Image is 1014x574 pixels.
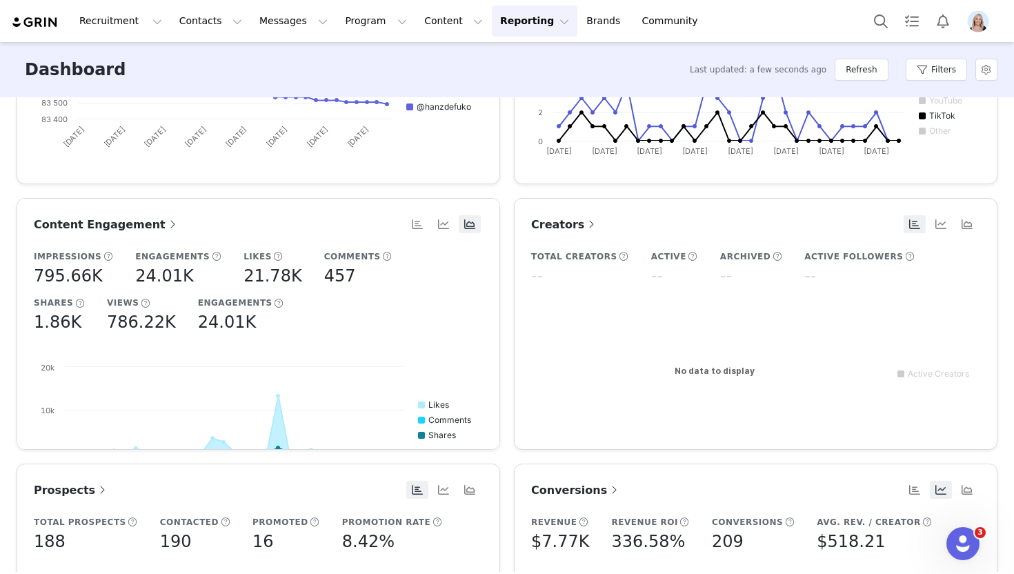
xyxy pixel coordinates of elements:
[531,516,577,528] h5: Revenue
[34,529,66,554] h5: 188
[34,216,179,233] a: Content Engagement
[897,6,927,37] a: Tasks
[143,124,168,149] text: [DATE]
[611,516,678,528] h5: Revenue ROI
[34,297,73,309] h5: Shares
[720,250,771,263] h5: Archived
[804,250,903,263] h5: Active Followers
[34,482,109,499] a: Prospects
[538,108,543,117] text: 2
[492,6,577,37] button: Reporting
[342,529,395,554] h5: 8.42%
[835,59,888,81] button: Refresh
[819,146,844,156] text: [DATE]
[712,516,783,528] h5: Conversions
[929,110,955,121] text: TikTok
[682,146,708,156] text: [DATE]
[720,264,732,288] h5: --
[337,6,415,37] button: Program
[728,146,753,156] text: [DATE]
[428,415,471,425] text: Comments
[107,310,176,335] h5: 786.22K
[160,516,219,528] h5: Contacted
[634,6,713,37] a: Community
[416,6,491,37] button: Content
[864,146,889,156] text: [DATE]
[223,124,248,149] text: [DATE]
[252,516,308,528] h5: Promoted
[34,218,179,231] span: Content Engagement
[183,124,208,149] text: [DATE]
[346,124,370,149] text: [DATE]
[592,146,617,156] text: [DATE]
[929,95,962,106] text: YouTube
[531,482,621,499] a: Conversions
[531,250,617,263] h5: Total Creators
[975,527,986,538] span: 3
[804,264,816,288] h5: --
[61,124,86,149] text: [DATE]
[324,250,381,263] h5: Comments
[305,124,330,149] text: [DATE]
[107,297,139,309] h5: Views
[198,297,272,309] h5: Engagements
[929,126,951,136] text: Other
[967,10,989,32] img: f80c52dd-2235-41a6-9d2f-4759e133f372.png
[41,115,68,124] text: 83 400
[198,310,256,335] h5: 24.01K
[611,529,685,554] h5: 336.58%
[928,6,958,37] button: Notifications
[428,399,449,410] text: Likes
[531,484,621,497] span: Conversions
[531,529,589,554] h5: $7.77K
[34,310,81,335] h5: 1.86K
[651,264,663,288] h5: --
[34,264,103,288] h5: 795.66K
[71,6,170,37] button: Recruitment
[41,98,68,108] text: 83 500
[906,59,967,81] button: Filters
[135,264,193,288] h5: 24.01K
[34,516,126,528] h5: Total Prospects
[324,264,356,288] h5: 457
[675,366,755,376] text: No data to display
[41,406,54,415] text: 10k
[773,146,799,156] text: [DATE]
[908,368,969,379] text: Active Creators
[690,63,826,76] span: Last updated: a few seconds ago
[11,16,59,29] img: grin logo
[946,527,980,560] iframe: Intercom live chat
[817,529,885,554] h5: $518.21
[417,101,471,112] text: @hanzdefuko
[25,57,126,82] h3: Dashboard
[34,484,109,497] span: Prospects
[651,250,686,263] h5: Active
[866,6,896,37] button: Search
[135,250,210,263] h5: Engagements
[531,216,598,233] a: Creators
[243,264,301,288] h5: 21.78K
[243,250,272,263] h5: Likes
[578,6,633,37] a: Brands
[251,6,336,37] button: Messages
[817,516,921,528] h5: Avg. Rev. / Creator
[264,124,289,149] text: [DATE]
[531,218,598,231] span: Creators
[34,250,101,263] h5: Impressions
[102,124,127,149] text: [DATE]
[712,529,744,554] h5: 209
[160,529,192,554] h5: 190
[342,516,430,528] h5: Promotion Rate
[637,146,662,156] text: [DATE]
[50,448,54,458] text: 0
[171,6,250,37] button: Contacts
[959,10,1003,32] button: Profile
[428,430,456,440] text: Shares
[546,146,572,156] text: [DATE]
[538,137,543,146] text: 0
[41,363,54,373] text: 20k
[252,529,274,554] h5: 16
[531,264,543,288] h5: --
